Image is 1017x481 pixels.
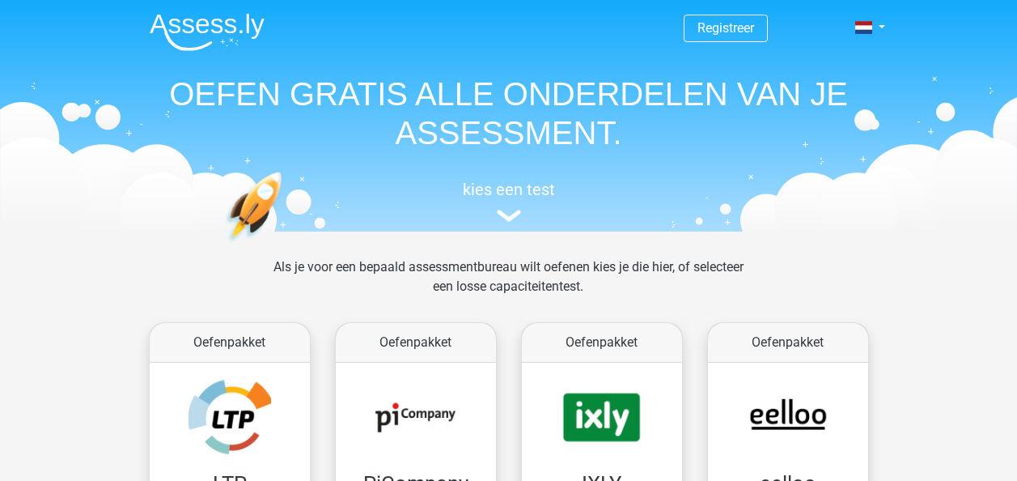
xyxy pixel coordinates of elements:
[226,172,345,318] img: oefenen
[137,180,881,223] a: kies een test
[137,180,881,199] h5: kies een test
[497,210,521,222] img: assessment
[137,74,881,152] h1: OEFEN GRATIS ALLE ONDERDELEN VAN JE ASSESSMENT.
[697,20,754,36] a: Registreer
[261,258,756,316] div: Als je voor een bepaald assessmentbureau wilt oefenen kies je die hier, of selecteer een losse ca...
[150,13,265,51] img: Assessly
